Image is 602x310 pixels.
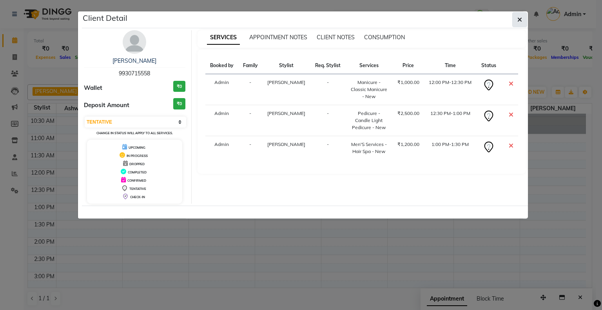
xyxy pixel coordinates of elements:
[238,105,263,136] td: -
[84,84,102,93] span: Wallet
[238,136,263,160] td: -
[205,74,238,105] td: Admin
[129,146,145,150] span: UPCOMING
[424,105,477,136] td: 12:30 PM-1:00 PM
[129,162,145,166] span: DROPPED
[424,57,477,74] th: Time
[317,34,355,41] span: CLIENT NOTES
[127,179,146,182] span: CONFIRMED
[267,79,305,85] span: [PERSON_NAME]
[424,74,477,105] td: 12:00 PM-12:30 PM
[127,154,148,158] span: IN PROGRESS
[249,34,307,41] span: APPOINTMENT NOTES
[476,57,500,74] th: Status
[128,170,147,174] span: COMPLETED
[267,141,305,147] span: [PERSON_NAME]
[393,57,424,74] th: Price
[130,195,145,199] span: CHECK-IN
[207,31,240,45] span: SERVICES
[310,136,345,160] td: -
[267,110,305,116] span: [PERSON_NAME]
[350,141,388,155] div: Men'S Services - Hair Spa - New
[173,81,185,92] h3: ₹0
[96,131,173,135] small: Change in status will apply to all services.
[263,57,310,74] th: Stylist
[205,105,238,136] td: Admin
[119,70,150,77] span: 9930715558
[350,79,388,100] div: Manicure - Classic Manicure - New
[84,101,129,110] span: Deposit Amount
[364,34,405,41] span: CONSUMPTION
[397,110,419,117] div: ₹2,500.00
[112,57,156,64] a: [PERSON_NAME]
[123,30,146,54] img: avatar
[397,141,419,148] div: ₹1,200.00
[424,136,477,160] td: 1:00 PM-1:30 PM
[310,105,345,136] td: -
[310,74,345,105] td: -
[83,12,127,24] h5: Client Detail
[345,57,393,74] th: Services
[310,57,345,74] th: Req. Stylist
[350,110,388,131] div: Pedicure - Candle Light Pedicure - New
[129,187,146,191] span: TENTATIVE
[205,57,238,74] th: Booked by
[173,98,185,109] h3: ₹0
[205,136,238,160] td: Admin
[238,57,263,74] th: Family
[397,79,419,86] div: ₹1,000.00
[238,74,263,105] td: -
